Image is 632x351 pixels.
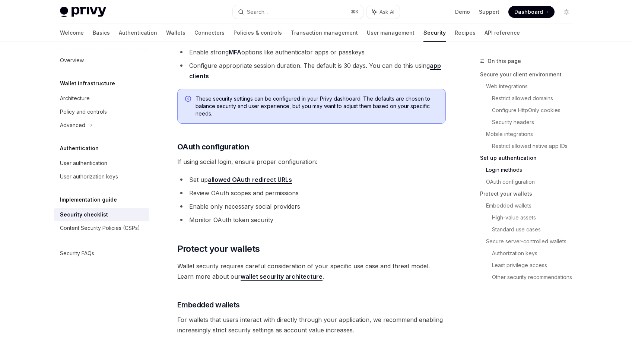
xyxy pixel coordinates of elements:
a: Login methods [486,164,578,176]
span: ⌘ K [351,9,359,15]
button: Ask AI [367,5,400,19]
button: Search...⌘K [233,5,363,19]
a: Overview [54,54,149,67]
div: User authorization keys [60,172,118,181]
div: Content Security Policies (CSPs) [60,224,140,233]
a: MFA [229,48,241,56]
a: Support [479,8,499,16]
a: Other security recommendations [492,271,578,283]
a: Content Security Policies (CSPs) [54,221,149,235]
li: Monitor OAuth token security [177,215,446,225]
span: On this page [488,57,521,66]
span: For wallets that users interact with directly through your application, we recommend enabling inc... [177,314,446,335]
strong: OAuth configuration [177,142,249,151]
li: Review OAuth scopes and permissions [177,188,446,198]
span: Dashboard [514,8,543,16]
a: Policies & controls [234,24,282,42]
a: Authentication [119,24,157,42]
a: Policy and controls [54,105,149,118]
a: wallet security architecture [241,273,323,281]
div: Advanced [60,121,85,130]
a: User authorization keys [54,170,149,183]
h5: Authentication [60,144,99,153]
div: Security FAQs [60,249,94,258]
a: Recipes [455,24,476,42]
a: Welcome [60,24,84,42]
a: Security FAQs [54,247,149,260]
li: Enable strong options like authenticator apps or passkeys [177,47,446,57]
a: Standard use cases [492,224,578,235]
img: light logo [60,7,106,17]
a: Configure HttpOnly cookies [492,104,578,116]
a: User management [367,24,415,42]
span: Protect your wallets [177,243,260,255]
a: Mobile integrations [486,128,578,140]
a: Embedded wallets [486,200,578,212]
a: Dashboard [508,6,555,18]
a: Set up authentication [480,152,578,164]
a: Basics [93,24,110,42]
span: Embedded wallets [177,300,240,310]
a: High-value assets [492,212,578,224]
a: Web integrations [486,80,578,92]
a: Least privilege access [492,259,578,271]
div: Overview [60,56,84,65]
a: Transaction management [291,24,358,42]
h5: Implementation guide [60,195,117,204]
div: Architecture [60,94,90,103]
a: Authorization keys [492,247,578,259]
a: User authentication [54,156,149,170]
div: Search... [247,7,268,16]
a: Connectors [194,24,225,42]
a: allowed OAuth redirect URLs [208,176,292,184]
a: Secure server-controlled wallets [486,235,578,247]
a: Wallets [166,24,185,42]
div: Policy and controls [60,107,107,116]
h5: Wallet infrastructure [60,79,115,88]
a: Secure your client environment [480,69,578,80]
li: Set up [177,174,446,185]
a: Protect your wallets [480,188,578,200]
button: Toggle dark mode [560,6,572,18]
li: Enable only necessary social providers [177,201,446,212]
a: Architecture [54,92,149,105]
a: Restrict allowed domains [492,92,578,104]
div: Security checklist [60,210,108,219]
a: Restrict allowed native app IDs [492,140,578,152]
svg: Info [185,96,193,103]
a: OAuth configuration [486,176,578,188]
a: Security [423,24,446,42]
span: These security settings can be configured in your Privy dashboard. The defaults are chosen to bal... [196,95,438,117]
a: API reference [485,24,520,42]
a: Security headers [492,116,578,128]
li: Configure appropriate session duration. The default is 30 days. You can do this using [177,60,446,81]
span: If using social login, ensure proper configuration: [177,156,446,167]
span: Wallet security requires careful consideration of your specific use case and threat model. Learn ... [177,261,446,282]
a: Security checklist [54,208,149,221]
span: Ask AI [379,8,394,16]
a: Demo [455,8,470,16]
div: User authentication [60,159,107,168]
